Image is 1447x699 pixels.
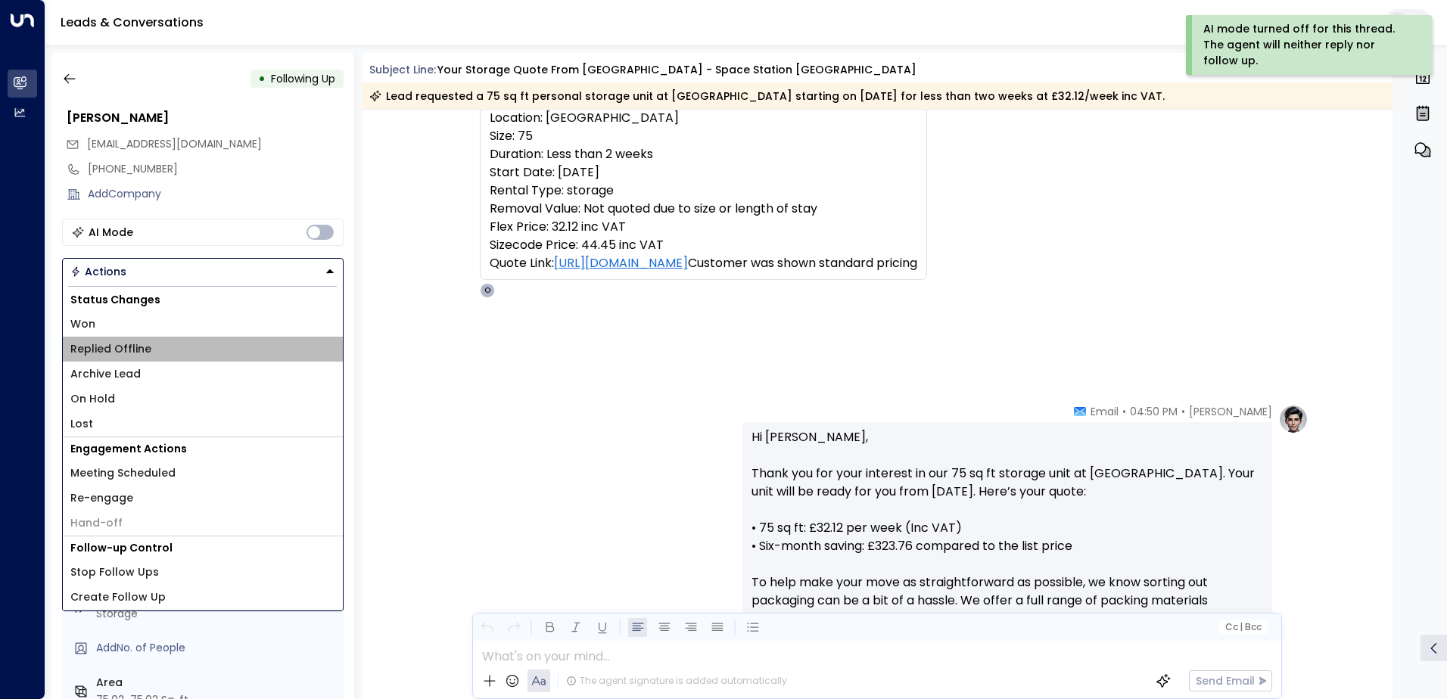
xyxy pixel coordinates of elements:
span: | [1240,622,1243,632]
span: Email [1091,404,1119,419]
span: [PERSON_NAME] [1189,404,1272,419]
div: • [258,65,266,92]
span: Subject Line: [369,62,436,77]
div: O [480,283,495,298]
button: Actions [62,258,344,285]
div: [PHONE_NUMBER] [88,161,344,177]
h1: Follow-up Control [63,536,343,560]
div: The agent signature is added automatically [566,674,787,688]
span: Meeting Scheduled [70,465,176,481]
span: [EMAIL_ADDRESS][DOMAIN_NAME] [87,136,262,151]
span: Lost [70,416,93,432]
h1: Engagement Actions [63,437,343,461]
div: Actions [70,265,126,278]
div: AI Mode [89,225,133,240]
div: Storage [96,606,338,622]
div: [PERSON_NAME] [67,109,344,127]
button: Undo [478,618,496,637]
button: Cc|Bcc [1218,620,1267,635]
div: AddCompany [88,186,344,202]
div: AddNo. of People [96,640,338,656]
span: Stop Follow Ups [70,564,159,580]
button: Redo [504,618,523,637]
a: [URL][DOMAIN_NAME] [554,254,688,272]
span: • [1122,404,1126,419]
span: Archive Lead [70,366,141,382]
div: AI mode turned off for this thread. The agent will neither reply nor follow up. [1203,21,1411,69]
span: Cc Bcc [1225,622,1261,632]
span: Replied Offline [70,341,151,357]
span: Following Up [271,71,335,86]
span: 04:50 PM [1130,404,1178,419]
div: Lead requested a 75 sq ft personal storage unit at [GEOGRAPHIC_DATA] starting on [DATE] for less ... [369,89,1165,104]
h1: Status Changes [63,288,343,312]
span: • [1181,404,1185,419]
img: profile-logo.png [1278,404,1309,434]
span: timc2112@hotmail.co.uk [87,136,262,152]
label: Area [96,675,338,691]
a: Leads & Conversations [61,14,204,31]
div: Button group with a nested menu [62,258,344,285]
span: Hand-off [70,515,123,531]
span: Create Follow Up [70,589,166,605]
span: Re-engage [70,490,133,506]
div: Your storage quote from [GEOGRAPHIC_DATA] - Space Station [GEOGRAPHIC_DATA] [437,62,916,78]
span: Won [70,316,95,332]
span: On Hold [70,391,115,407]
